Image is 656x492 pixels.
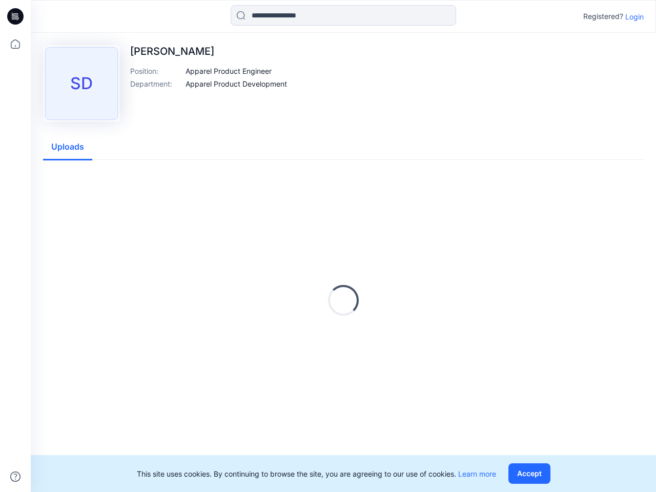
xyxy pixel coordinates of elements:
[186,66,272,76] p: Apparel Product Engineer
[130,45,287,57] p: [PERSON_NAME]
[583,10,623,23] p: Registered?
[45,47,118,120] div: SD
[508,463,550,484] button: Accept
[458,469,496,478] a: Learn more
[186,78,287,89] p: Apparel Product Development
[130,78,181,89] p: Department :
[625,11,644,22] p: Login
[137,468,496,479] p: This site uses cookies. By continuing to browse the site, you are agreeing to our use of cookies.
[130,66,181,76] p: Position :
[43,134,92,160] button: Uploads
